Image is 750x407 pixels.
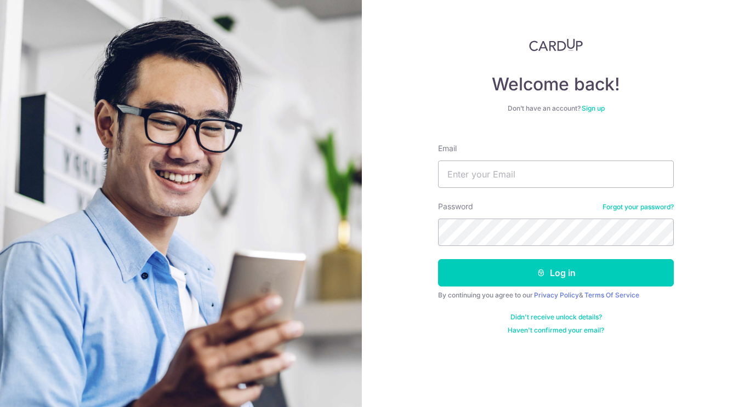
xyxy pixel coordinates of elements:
[438,291,674,300] div: By continuing you agree to our &
[529,38,583,51] img: CardUp Logo
[438,143,457,154] label: Email
[438,104,674,113] div: Don’t have an account?
[508,326,604,335] a: Haven't confirmed your email?
[584,291,639,299] a: Terms Of Service
[534,291,579,299] a: Privacy Policy
[438,259,674,286] button: Log in
[438,73,674,95] h4: Welcome back!
[582,104,605,112] a: Sign up
[438,201,473,212] label: Password
[510,313,602,322] a: Didn't receive unlock details?
[603,203,674,211] a: Forgot your password?
[438,160,674,188] input: Enter your Email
